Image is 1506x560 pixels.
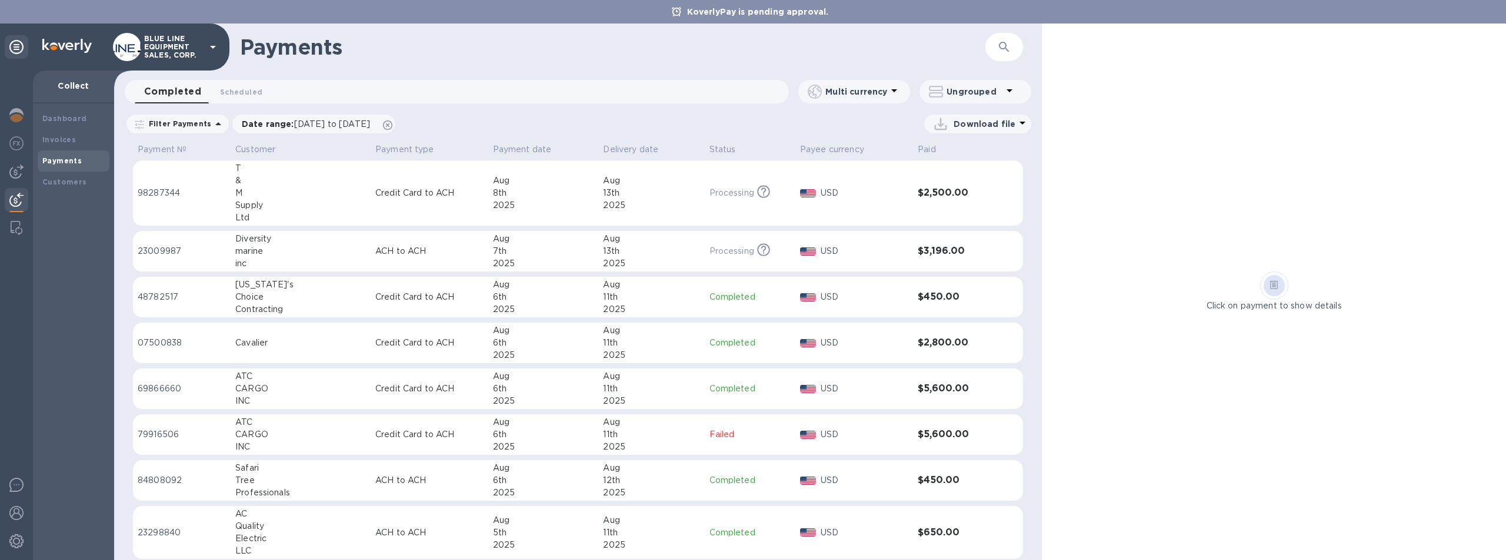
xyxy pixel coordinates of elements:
div: Aug [493,416,594,428]
span: Completed [144,83,201,100]
p: Failed [709,428,791,441]
div: Aug [603,462,699,474]
div: 2025 [493,257,594,270]
img: USD [800,477,816,485]
span: Delivery date [603,143,674,156]
span: Scheduled [220,86,262,98]
span: Customer [235,143,291,156]
div: Diversity [235,233,366,245]
h3: $450.00 [918,475,994,486]
div: INC [235,395,366,407]
div: Tree [235,474,366,487]
img: USD [800,385,816,393]
div: 2025 [493,539,594,551]
div: 7th [493,245,594,257]
div: 11th [603,337,699,349]
h3: $650.00 [918,527,994,538]
div: inc [235,257,366,270]
div: Aug [493,175,594,187]
div: Aug [493,324,594,337]
p: ACH to ACH [375,527,484,539]
p: 79916506 [138,428,226,441]
div: Professionals [235,487,366,499]
p: 69866660 [138,383,226,395]
p: Customer [235,143,275,156]
p: Download file [954,118,1015,130]
div: 11th [603,428,699,441]
div: Aug [493,370,594,383]
h3: $2,500.00 [918,187,994,199]
h3: $3,196.00 [918,246,994,257]
div: 6th [493,383,594,395]
p: Credit Card to ACH [375,187,484,199]
div: [US_STATE]'s [235,279,366,291]
div: 2025 [493,395,594,407]
div: 12th [603,474,699,487]
p: USD [821,187,909,199]
img: USD [800,339,816,347]
p: BLUE LINE EQUIPMENT SALES, CORP. [144,35,203,59]
p: USD [821,428,909,441]
div: Aug [603,514,699,527]
img: USD [800,293,816,301]
p: Completed [709,383,791,395]
p: USD [821,337,909,349]
b: Invoices [42,135,76,144]
p: Ungrouped [947,86,1002,98]
p: Status [709,143,736,156]
div: marine [235,245,366,257]
div: Contracting [235,303,366,316]
p: Credit Card to ACH [375,428,484,441]
span: Status [709,143,751,156]
span: Payee currency [800,143,879,156]
p: USD [821,291,909,303]
p: USD [821,245,909,257]
div: Aug [493,462,594,474]
div: 2025 [603,199,699,212]
div: AC [235,508,366,520]
div: Unpin categories [5,35,28,59]
div: INC [235,441,366,453]
div: 2025 [493,199,594,212]
p: Collect [42,80,105,92]
div: 13th [603,245,699,257]
div: Aug [603,416,699,428]
div: 2025 [603,395,699,407]
p: 23298840 [138,527,226,539]
p: Delivery date [603,143,658,156]
img: Foreign exchange [9,136,24,150]
b: Dashboard [42,114,87,123]
div: ATC [235,370,366,383]
div: Date range:[DATE] to [DATE] [232,115,395,133]
div: M [235,187,366,199]
p: Payment date [493,143,552,156]
p: USD [821,383,909,395]
p: Payee currency [800,143,864,156]
p: Paid [918,143,936,156]
div: ATC [235,416,366,428]
div: Ltd [235,212,366,224]
p: ACH to ACH [375,245,484,257]
span: Paid [918,143,951,156]
div: Aug [603,175,699,187]
p: ACH to ACH [375,474,484,487]
div: 2025 [603,257,699,270]
div: 2025 [493,487,594,499]
img: Logo [42,39,92,53]
div: & [235,175,366,187]
img: USD [800,431,816,439]
div: 11th [603,383,699,395]
div: 2025 [493,349,594,361]
div: Aug [493,279,594,291]
p: Completed [709,337,791,349]
p: KoverlyPay is pending approval. [681,6,835,18]
div: 8th [493,187,594,199]
div: Cavalier [235,337,366,349]
div: 6th [493,337,594,349]
div: 2025 [603,349,699,361]
h3: $450.00 [918,291,994,303]
h3: $5,600.00 [918,383,994,394]
span: Payment № [138,143,202,156]
span: Payment type [375,143,449,156]
p: Completed [709,291,791,303]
